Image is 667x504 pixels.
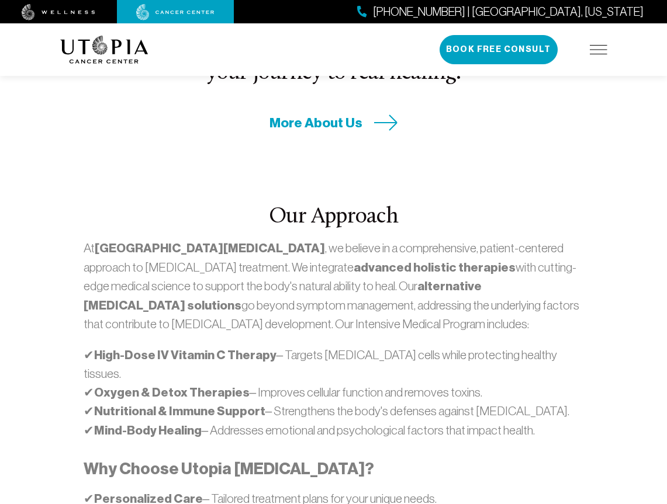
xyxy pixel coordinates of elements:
strong: Mind-Body Healing [94,423,202,438]
a: More About Us [269,114,398,132]
strong: alternative [MEDICAL_DATA] solutions [84,279,482,313]
strong: High-Dose IV Vitamin C Therapy [94,347,277,363]
img: cancer center [136,4,215,20]
p: At , we believe in a comprehensive, patient-centered approach to [MEDICAL_DATA] treatment. We int... [84,239,584,333]
strong: Nutritional & Immune Support [94,404,265,419]
span: More About Us [269,114,362,132]
img: wellness [22,4,95,20]
strong: [GEOGRAPHIC_DATA][MEDICAL_DATA] [95,241,325,256]
strong: Oxygen & Detox Therapies [94,385,250,400]
img: icon-hamburger [590,45,607,54]
strong: Why Choose Utopia [MEDICAL_DATA]? [84,459,374,478]
button: Book Free Consult [440,35,558,64]
span: [PHONE_NUMBER] | [GEOGRAPHIC_DATA], [US_STATE] [373,4,644,20]
h2: Our Approach [84,205,584,230]
strong: advanced holistic therapies [354,260,516,275]
a: [PHONE_NUMBER] | [GEOGRAPHIC_DATA], [US_STATE] [357,4,644,20]
p: ✔ – Targets [MEDICAL_DATA] cells while protecting healthy tissues. ✔ – Improves cellular function... [84,346,584,440]
img: logo [60,36,148,64]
